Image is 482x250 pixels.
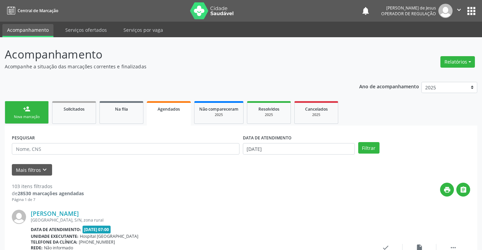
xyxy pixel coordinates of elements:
button:  [453,4,465,18]
div: Página 1 de 7 [12,197,84,203]
a: Acompanhamento [2,24,53,37]
span: Operador de regulação [381,11,436,17]
input: Selecione um intervalo [243,143,355,155]
i: print [443,186,451,194]
span: Resolvidos [258,106,279,112]
label: DATA DE ATENDIMENTO [243,133,292,143]
button: Mais filtroskeyboard_arrow_down [12,164,52,176]
div: 2025 [252,112,286,117]
span: [DATE] 07:00 [83,226,111,233]
button: notifications [361,6,370,16]
span: Solicitados [64,106,85,112]
span: Central de Marcação [18,8,58,14]
div: Nova marcação [10,114,44,119]
img: img [12,210,26,224]
img: img [438,4,453,18]
span: Cancelados [305,106,328,112]
i:  [460,186,467,194]
button: apps [465,5,477,17]
span: Agendados [158,106,180,112]
button: print [440,183,454,197]
button:  [456,183,470,197]
a: Serviços por vaga [119,24,168,36]
input: Nome, CNS [12,143,239,155]
a: Central de Marcação [5,5,58,16]
button: Filtrar [358,142,380,154]
label: PESQUISAR [12,133,35,143]
span: Hospital [GEOGRAPHIC_DATA] [80,233,138,239]
div: 2025 [299,112,333,117]
p: Acompanhamento [5,46,336,63]
div: [GEOGRAPHIC_DATA], S/N, zona rural [31,217,369,223]
i: keyboard_arrow_down [41,166,48,174]
b: Unidade executante: [31,233,78,239]
span: [PHONE_NUMBER] [79,239,115,245]
div: de [12,190,84,197]
a: Serviços ofertados [61,24,112,36]
div: 2025 [199,112,238,117]
strong: 28530 marcações agendadas [18,190,84,197]
p: Acompanhe a situação das marcações correntes e finalizadas [5,63,336,70]
div: person_add [23,105,30,113]
a: [PERSON_NAME] [31,210,79,217]
div: 103 itens filtrados [12,183,84,190]
span: Não compareceram [199,106,238,112]
i:  [455,6,463,14]
p: Ano de acompanhamento [359,82,419,90]
b: Telefone da clínica: [31,239,77,245]
div: [PERSON_NAME] de Jesus [381,5,436,11]
b: Data de atendimento: [31,227,81,232]
span: Na fila [115,106,128,112]
button: Relatórios [440,56,475,68]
